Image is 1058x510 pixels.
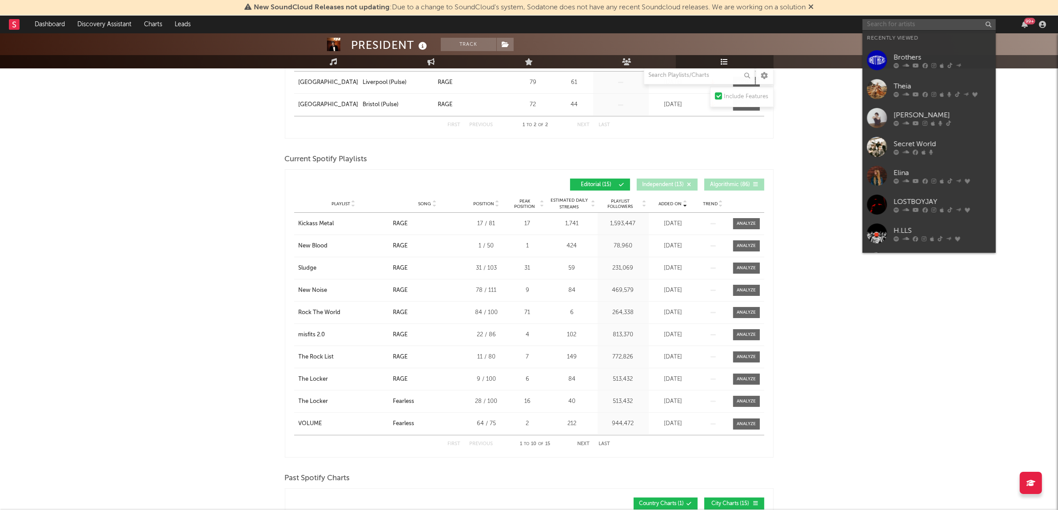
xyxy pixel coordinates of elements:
[549,353,595,362] div: 149
[511,353,544,362] div: 7
[862,161,996,190] a: Elina
[511,331,544,339] div: 4
[299,331,325,339] div: misfits 2.0
[299,419,388,428] a: VOLUME
[527,123,532,127] span: to
[894,110,991,120] div: [PERSON_NAME]
[511,264,544,273] div: 31
[704,179,764,191] button: Algorithmic(86)
[862,104,996,132] a: [PERSON_NAME]
[578,442,590,446] button: Next
[651,308,695,317] div: [DATE]
[600,286,647,295] div: 469,579
[539,442,544,446] span: of
[549,242,595,251] div: 424
[393,375,407,384] div: RAGE
[894,225,991,236] div: H.LLS
[651,397,695,406] div: [DATE]
[599,123,611,127] button: Last
[808,4,814,11] span: Dismiss
[299,242,388,251] a: New Blood
[438,78,453,87] div: RAGE
[862,75,996,104] a: Theia
[703,201,718,207] span: Trend
[438,78,509,87] a: RAGE
[549,375,595,384] div: 84
[600,375,647,384] div: 513,432
[511,308,544,317] div: 71
[299,419,322,428] div: VOLUME
[299,397,388,406] a: The Locker
[704,498,764,510] button: City Charts(15)
[894,196,991,207] div: LOSTBOYJAY
[511,375,544,384] div: 6
[299,100,359,109] a: [GEOGRAPHIC_DATA]
[299,397,328,406] div: The Locker
[600,419,647,428] div: 944,472
[448,442,461,446] button: First
[363,100,434,109] a: Bristol (Pulse)
[549,308,595,317] div: 6
[470,123,493,127] button: Previous
[651,419,695,428] div: [DATE]
[467,242,507,251] div: 1 / 50
[578,123,590,127] button: Next
[467,353,507,362] div: 11 / 80
[467,219,507,228] div: 17 / 81
[467,286,507,295] div: 78 / 111
[651,375,695,384] div: [DATE]
[634,498,698,510] button: Country Charts(1)
[71,16,138,33] a: Discovery Assistant
[600,353,647,362] div: 772,826
[867,33,991,44] div: Recently Viewed
[467,308,507,317] div: 84 / 100
[393,419,414,428] div: Fearless
[299,375,328,384] div: The Locker
[600,242,647,251] div: 78,960
[467,331,507,339] div: 22 / 86
[511,242,544,251] div: 1
[511,199,539,209] span: Peak Position
[600,331,647,339] div: 813,370
[549,397,595,406] div: 40
[644,67,755,84] input: Search Playlists/Charts
[448,123,461,127] button: First
[600,397,647,406] div: 513,432
[299,286,327,295] div: New Noise
[418,201,431,207] span: Song
[862,46,996,75] a: Brothers
[393,331,407,339] div: RAGE
[600,199,641,209] span: Playlist Followers
[651,219,695,228] div: [DATE]
[467,419,507,428] div: 64 / 75
[393,308,407,317] div: RAGE
[393,242,407,251] div: RAGE
[576,182,617,187] span: Editorial ( 15 )
[467,264,507,273] div: 31 / 103
[549,419,595,428] div: 212
[894,167,991,178] div: Elina
[299,78,359,87] a: [GEOGRAPHIC_DATA]
[639,501,684,506] span: Country Charts ( 1 )
[168,16,197,33] a: Leads
[651,331,695,339] div: [DATE]
[363,100,399,109] div: Bristol (Pulse)
[549,264,595,273] div: 59
[473,201,494,207] span: Position
[363,78,434,87] a: Liverpool (Pulse)
[28,16,71,33] a: Dashboard
[862,248,996,277] a: Call Me Karizma
[524,442,530,446] span: to
[511,419,544,428] div: 2
[467,375,507,384] div: 9 / 100
[511,397,544,406] div: 16
[299,286,388,295] a: New Noise
[299,242,328,251] div: New Blood
[549,197,590,211] span: Estimated Daily Streams
[724,92,769,102] div: Include Features
[470,442,493,446] button: Previous
[511,286,544,295] div: 9
[862,132,996,161] a: Secret World
[651,242,695,251] div: [DATE]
